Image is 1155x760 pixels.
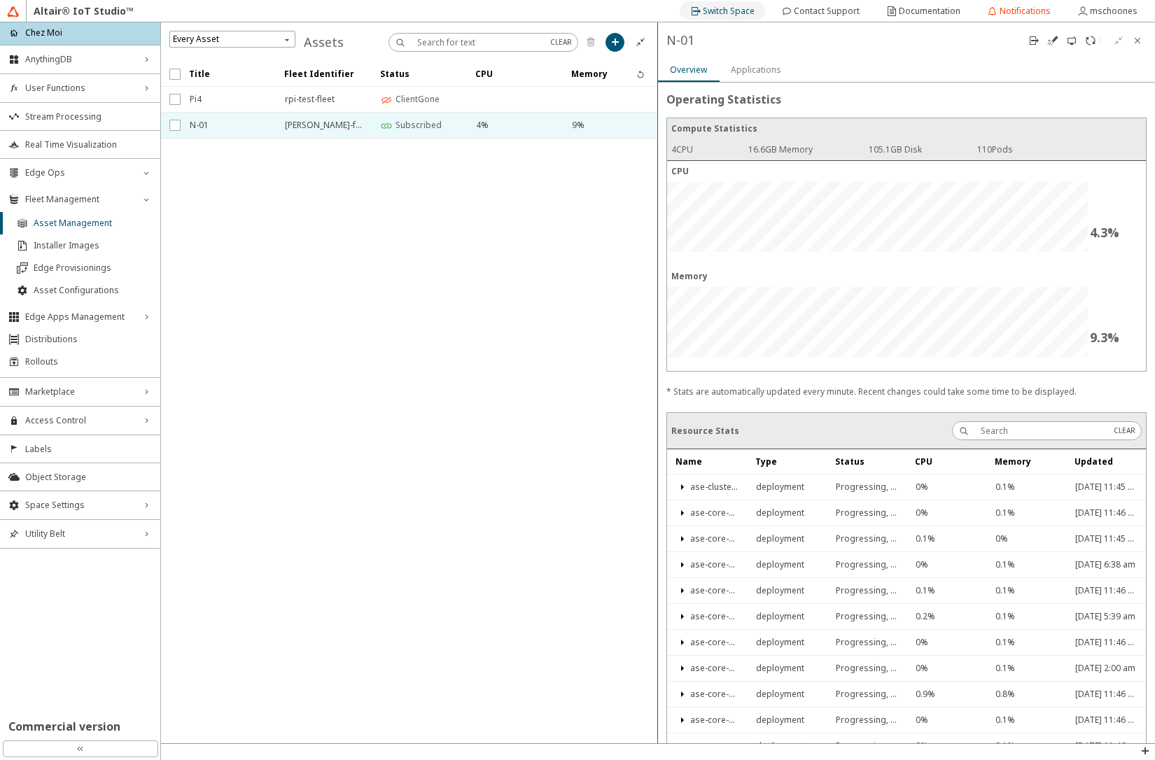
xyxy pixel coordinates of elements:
unity-button: Delete [581,33,600,52]
unity-typography: 4.3% [1090,223,1146,242]
unity-button: API Client [1062,31,1081,50]
unity-typography: Compute Statistics [671,122,1142,135]
span: Edge Provisionings [34,262,152,274]
unity-typography: * Stats are automatically updated every minute. Recent changes could take some time to be displayed. [666,386,1147,398]
unity-typography: Memory [671,270,1142,283]
unity-typography: Subscribed [395,113,442,138]
unity-typography: CPU [671,165,1142,178]
unity-button: Recreate Setup [1043,31,1062,50]
span: Object Storage [25,472,152,483]
unity-typography: 16.6 GB Memory [748,143,813,156]
span: Space Settings [25,500,135,511]
span: Stream Processing [25,111,152,122]
span: Access Control [25,415,135,426]
unity-typography: 105.1 GB Disk [869,143,922,156]
unity-typography: 9.3% [1090,328,1146,347]
span: Rollouts [25,356,152,367]
span: Real Time Visualization [25,139,152,150]
span: Edge Ops [25,167,135,178]
span: Asset Configurations [34,285,152,296]
span: Fleet Management [25,194,135,205]
p: Chez Moi [25,27,62,39]
div: Every Asset [173,31,219,48]
span: Labels [25,444,152,455]
unity-typography: ClientGone [395,87,440,112]
unity-typography: 4 CPU [671,143,693,156]
unity-typography: 110 Pods [977,143,1013,156]
unity-typography: Operating Statistics [666,91,1147,113]
span: Distributions [25,334,152,345]
span: Asset Management [34,218,152,229]
unity-button: View Thing [1024,31,1043,50]
span: Marketplace [25,386,135,397]
span: User Functions [25,83,135,94]
span: Installer Images [34,240,152,251]
span: Utility Belt [25,528,135,540]
span: Edge Apps Management [25,311,135,323]
span: AnythingDB [25,54,135,65]
unity-button: New Asset [605,33,624,52]
unity-button: Synced Things [1081,31,1100,50]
